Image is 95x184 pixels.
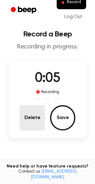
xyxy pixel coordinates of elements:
[58,9,89,24] a: Log Out
[20,105,45,130] button: Delete Audio Record
[6,4,42,16] a: Beep
[31,169,77,180] a: [EMAIL_ADDRESS][DOMAIN_NAME]
[4,169,91,180] span: Contact us
[5,43,90,51] p: Recording in progress.
[35,89,61,95] div: Recording
[5,30,90,38] h1: Record a Beep
[50,105,75,130] button: Save Audio Record
[35,72,60,85] span: 0:05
